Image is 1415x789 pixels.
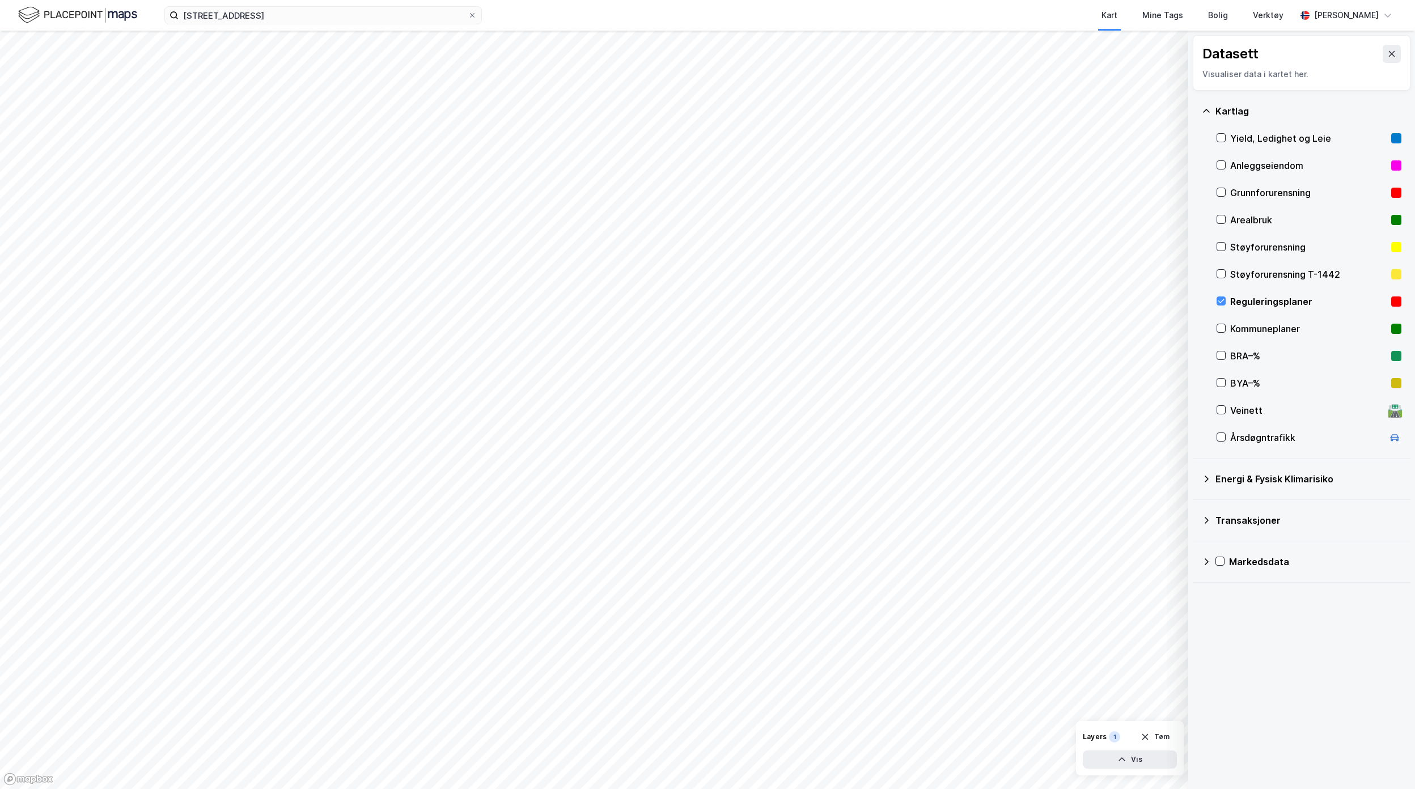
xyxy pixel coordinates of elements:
[1133,728,1177,746] button: Tøm
[1142,9,1183,22] div: Mine Tags
[1253,9,1283,22] div: Verktøy
[1230,295,1387,308] div: Reguleringsplaner
[1102,9,1117,22] div: Kart
[1083,732,1107,741] div: Layers
[1202,45,1259,63] div: Datasett
[1230,213,1387,227] div: Arealbruk
[1230,240,1387,254] div: Støyforurensning
[3,773,53,786] a: Mapbox homepage
[1387,403,1403,418] div: 🛣️
[1230,186,1387,200] div: Grunnforurensning
[1083,750,1177,769] button: Vis
[1358,735,1415,789] div: Kontrollprogram for chat
[1230,159,1387,172] div: Anleggseiendom
[1358,735,1415,789] iframe: Chat Widget
[18,5,137,25] img: logo.f888ab2527a4732fd821a326f86c7f29.svg
[1215,472,1401,486] div: Energi & Fysisk Klimarisiko
[179,7,468,24] input: Søk på adresse, matrikkel, gårdeiere, leietakere eller personer
[1230,376,1387,390] div: BYA–%
[1229,555,1401,569] div: Markedsdata
[1230,322,1387,336] div: Kommuneplaner
[1208,9,1228,22] div: Bolig
[1230,431,1383,444] div: Årsdøgntrafikk
[1314,9,1379,22] div: [PERSON_NAME]
[1230,404,1383,417] div: Veinett
[1215,104,1401,118] div: Kartlag
[1230,131,1387,145] div: Yield, Ledighet og Leie
[1230,349,1387,363] div: BRA–%
[1202,67,1401,81] div: Visualiser data i kartet her.
[1230,268,1387,281] div: Støyforurensning T-1442
[1109,731,1120,743] div: 1
[1215,514,1401,527] div: Transaksjoner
